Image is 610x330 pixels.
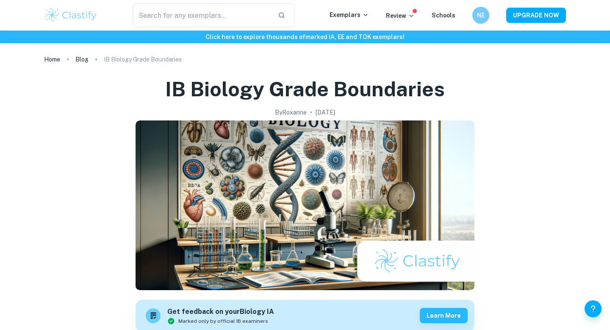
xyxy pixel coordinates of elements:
button: NE [472,7,489,24]
p: Review [386,11,415,20]
h2: By Roxanne [275,108,307,117]
p: • [310,108,312,117]
span: Marked only by official IB examiners [178,317,268,325]
img: Clastify logo [44,7,98,24]
button: UPGRADE NOW [506,8,566,23]
img: IB Biology Grade Boundaries cover image [136,120,474,290]
a: Blog [75,53,89,65]
h6: Get feedback on your Biology IA [167,307,274,317]
p: Exemplars [330,10,369,20]
input: Search for any exemplars... [133,3,271,27]
p: IB Biology Grade Boundaries [104,55,182,64]
h1: IB Biology Grade Boundaries [165,76,445,103]
a: Schools [432,12,455,19]
button: Learn more [420,308,468,323]
button: Help and Feedback [585,300,602,317]
a: Home [44,53,60,65]
h6: NE [476,11,486,20]
h2: [DATE] [316,108,335,117]
h6: Click here to explore thousands of marked IA, EE and TOK exemplars ! [2,32,608,42]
